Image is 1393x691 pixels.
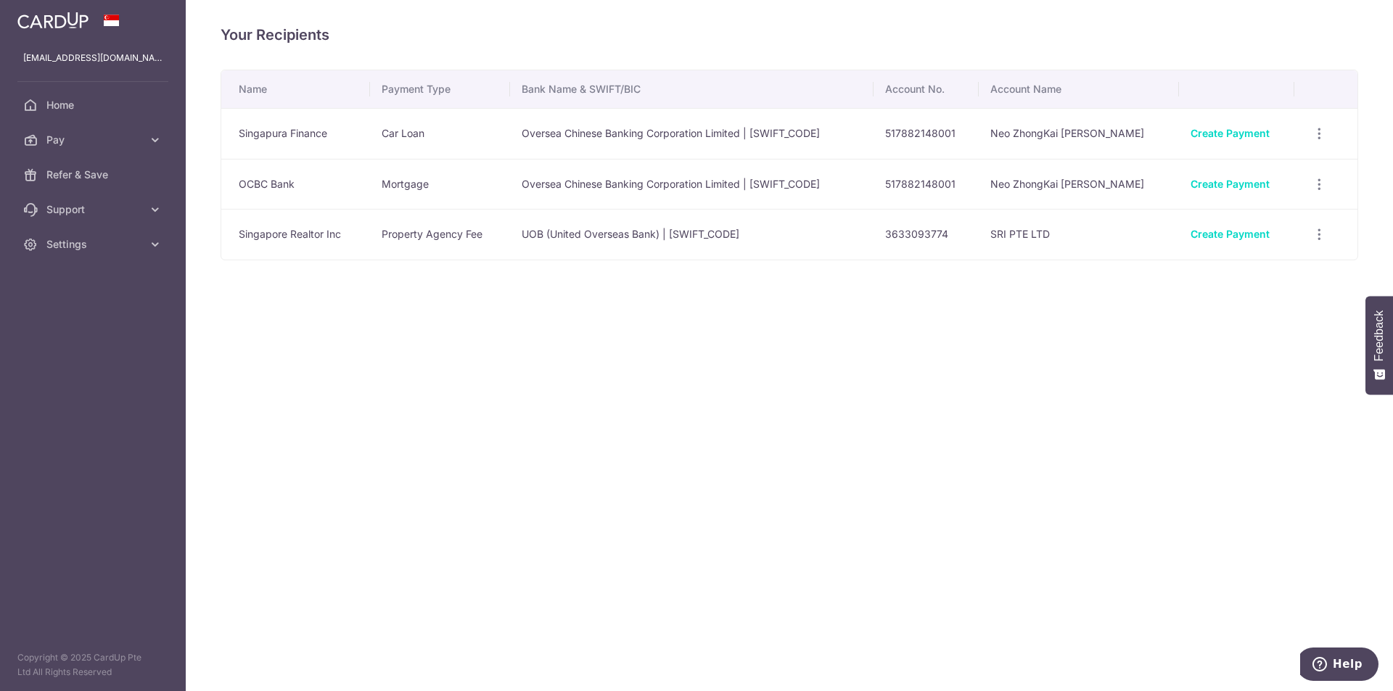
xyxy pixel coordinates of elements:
span: Support [46,202,142,217]
span: Refer & Save [46,167,142,182]
a: Create Payment [1191,228,1270,240]
span: Home [46,98,142,112]
p: [EMAIL_ADDRESS][DOMAIN_NAME] [23,51,163,65]
td: Oversea Chinese Banking Corporation Limited | [SWIFT_CODE] [510,108,874,159]
a: Create Payment [1191,127,1270,139]
iframe: Opens a widget where you can find more information [1300,647,1378,684]
h4: Your Recipients [221,23,1358,46]
td: 3633093774 [874,209,979,260]
td: SRI PTE LTD [979,209,1179,260]
span: Pay [46,133,142,147]
td: Car Loan [370,108,510,159]
img: CardUp [17,12,89,29]
td: Mortgage [370,159,510,210]
td: OCBC Bank [221,159,370,210]
td: Oversea Chinese Banking Corporation Limited | [SWIFT_CODE] [510,159,874,210]
th: Account Name [979,70,1179,108]
a: Create Payment [1191,178,1270,190]
td: UOB (United Overseas Bank) | [SWIFT_CODE] [510,209,874,260]
th: Account No. [874,70,979,108]
td: Property Agency Fee [370,209,510,260]
td: Singapore Realtor Inc [221,209,370,260]
td: Neo ZhongKai [PERSON_NAME] [979,108,1179,159]
th: Payment Type [370,70,510,108]
td: Neo ZhongKai [PERSON_NAME] [979,159,1179,210]
td: 517882148001 [874,108,979,159]
td: Singapura Finance [221,108,370,159]
td: 517882148001 [874,159,979,210]
th: Bank Name & SWIFT/BIC [510,70,874,108]
button: Feedback - Show survey [1365,296,1393,394]
th: Name [221,70,370,108]
span: Settings [46,237,142,252]
span: Feedback [1373,310,1386,361]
